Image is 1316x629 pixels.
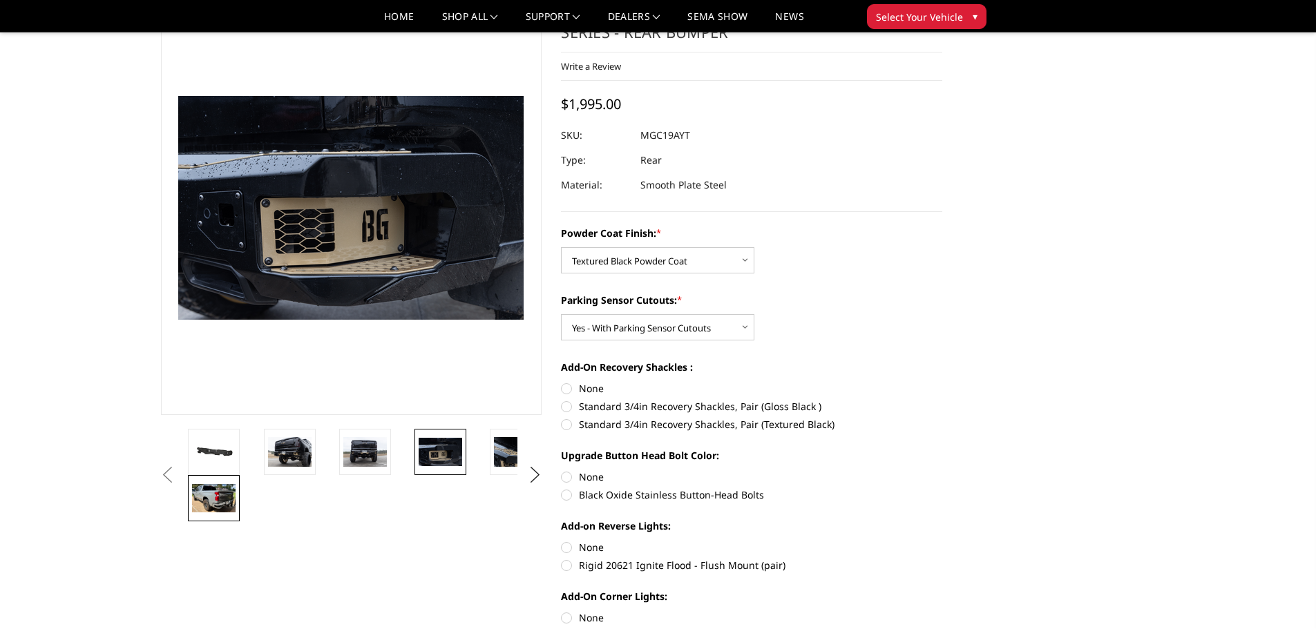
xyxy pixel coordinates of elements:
a: SEMA Show [687,12,747,32]
label: Upgrade Button Head Bolt Color: [561,448,942,463]
label: None [561,540,942,554]
label: Standard 3/4in Recovery Shackles, Pair (Textured Black) [561,417,942,432]
a: Home [384,12,414,32]
img: 2019-2025 Chevrolet/GMC 1500 - Freedom Series - Rear Bumper [494,437,537,466]
label: Rigid 20621 Ignite Flood - Flush Mount (pair) [561,558,942,572]
label: Add-On Corner Lights: [561,589,942,603]
a: 2019-2025 Chevrolet/GMC 1500 - Freedom Series - Rear Bumper [161,1,542,415]
a: shop all [442,12,498,32]
iframe: Chat Widget [1247,563,1316,629]
dd: MGC19AYT [640,123,690,148]
img: 2019-2025 Chevrolet/GMC 1500 - Freedom Series - Rear Bumper [268,437,312,466]
a: Write a Review [561,60,621,72]
img: 2019-2025 Chevrolet/GMC 1500 - Freedom Series - Rear Bumper [192,484,236,513]
a: Dealers [608,12,660,32]
label: Parking Sensor Cutouts: [561,293,942,307]
label: None [561,470,942,484]
dd: Rear [640,148,662,173]
label: Powder Coat Finish: [561,226,942,240]
dt: Type: [561,148,630,173]
label: Add-On Recovery Shackles : [561,360,942,374]
button: Next [524,465,545,485]
img: 2019-2025 Chevrolet/GMC 1500 - Freedom Series - Rear Bumper [192,442,236,463]
button: Select Your Vehicle [867,4,986,29]
label: Add-on Reverse Lights: [561,519,942,533]
button: Previous [158,465,178,485]
label: None [561,381,942,396]
span: Select Your Vehicle [876,10,963,24]
a: News [775,12,803,32]
span: $1,995.00 [561,95,621,113]
dt: Material: [561,173,630,197]
img: 2019-2025 Chevrolet/GMC 1500 - Freedom Series - Rear Bumper [343,437,387,466]
img: 2019-2025 Chevrolet/GMC 1500 - Freedom Series - Rear Bumper [419,438,462,466]
label: Black Oxide Stainless Button-Head Bolts [561,487,942,502]
dd: Smooth Plate Steel [640,173,727,197]
label: None [561,610,942,625]
dt: SKU: [561,123,630,148]
a: Support [526,12,580,32]
label: Standard 3/4in Recovery Shackles, Pair (Gloss Black ) [561,399,942,414]
span: ▾ [973,9,978,23]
